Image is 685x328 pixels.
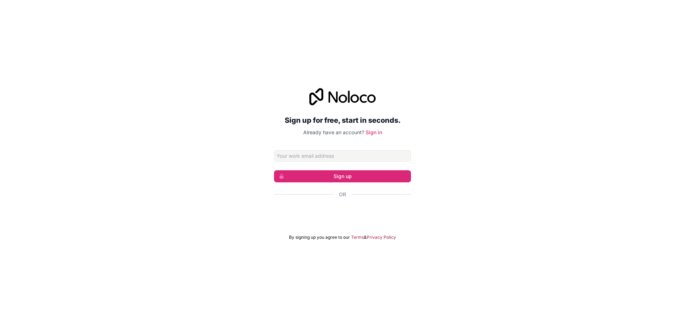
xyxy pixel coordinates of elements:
[367,234,396,240] a: Privacy Policy
[274,170,411,182] button: Sign up
[274,150,411,162] input: Email address
[289,234,350,240] span: By signing up you agree to our
[274,114,411,127] h2: Sign up for free, start in seconds.
[303,129,364,135] span: Already have an account?
[366,129,382,135] a: Sign in
[351,234,364,240] a: Terms
[364,234,367,240] span: &
[339,191,346,198] span: Or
